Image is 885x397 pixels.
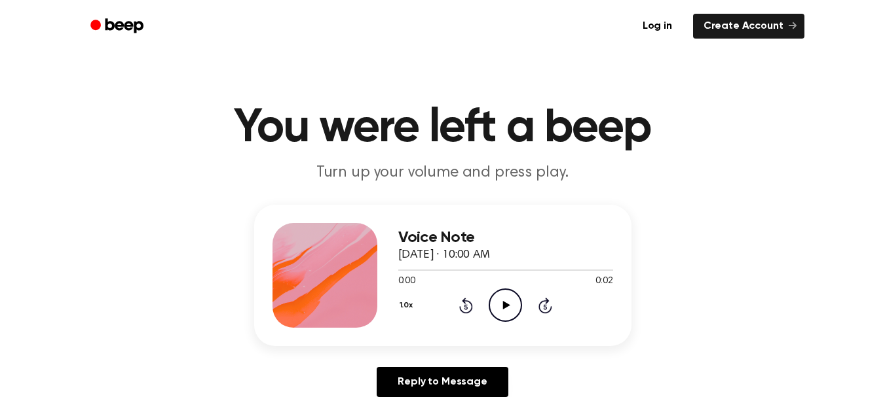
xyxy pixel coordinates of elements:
a: Beep [81,14,155,39]
a: Log in [630,11,685,41]
span: 0:00 [398,275,415,288]
h3: Voice Note [398,229,613,247]
p: Turn up your volume and press play. [191,162,694,184]
a: Create Account [693,14,804,39]
span: 0:02 [595,275,612,288]
button: 1.0x [398,294,418,317]
h1: You were left a beep [107,105,778,152]
a: Reply to Message [377,367,508,397]
span: [DATE] · 10:00 AM [398,249,490,261]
